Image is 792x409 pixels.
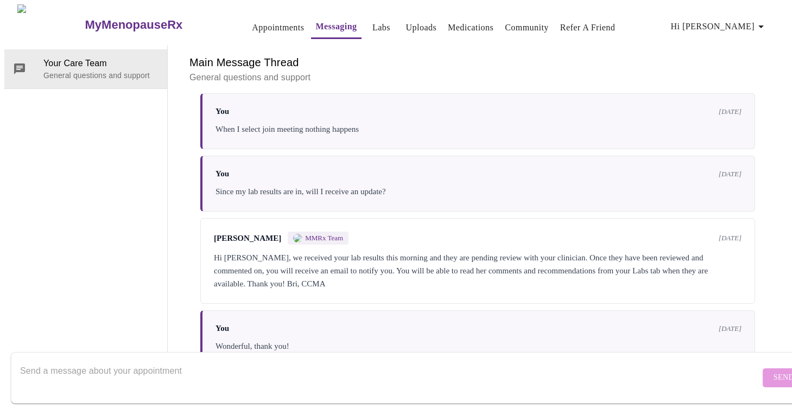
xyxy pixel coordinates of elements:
[216,169,229,178] span: You
[214,251,742,290] div: Hi [PERSON_NAME], we received your lab results this morning and they are pending review with your...
[719,234,742,242] span: [DATE]
[406,20,437,35] a: Uploads
[443,17,498,39] button: Medications
[293,234,302,242] img: MMRX
[305,234,343,242] span: MMRx Team
[248,17,308,39] button: Appointments
[505,20,549,35] a: Community
[667,16,772,37] button: Hi [PERSON_NAME]
[719,324,742,333] span: [DATE]
[364,17,399,39] button: Labs
[216,340,742,353] div: Wonderful, thank you!
[85,18,183,32] h3: MyMenopauseRx
[189,71,766,84] p: General questions and support
[315,19,357,34] a: Messaging
[214,234,281,243] span: [PERSON_NAME]
[84,6,226,44] a: MyMenopauseRx
[43,57,159,70] span: Your Care Team
[20,360,760,395] textarea: Send a message about your appointment
[311,16,361,39] button: Messaging
[402,17,441,39] button: Uploads
[4,49,167,88] div: Your Care TeamGeneral questions and support
[560,20,616,35] a: Refer a Friend
[189,54,766,71] h6: Main Message Thread
[216,107,229,116] span: You
[216,324,229,333] span: You
[216,123,742,136] div: When I select join meeting nothing happens
[556,17,620,39] button: Refer a Friend
[43,70,159,81] p: General questions and support
[719,170,742,178] span: [DATE]
[500,17,553,39] button: Community
[252,20,304,35] a: Appointments
[671,19,768,34] span: Hi [PERSON_NAME]
[372,20,390,35] a: Labs
[448,20,493,35] a: Medications
[17,4,84,45] img: MyMenopauseRx Logo
[719,107,742,116] span: [DATE]
[216,185,742,198] div: Since my lab results are in, will I receive an update?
